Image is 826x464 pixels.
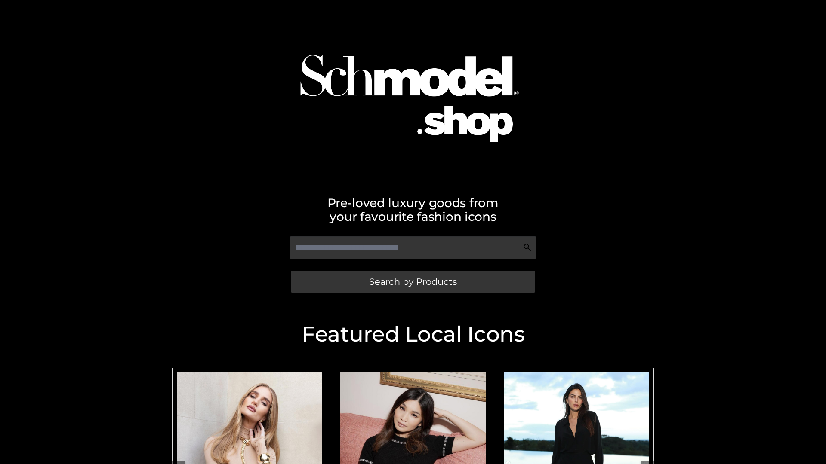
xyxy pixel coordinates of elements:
h2: Featured Local Icons​ [168,324,658,345]
a: Search by Products [291,271,535,293]
span: Search by Products [369,277,457,286]
h2: Pre-loved luxury goods from your favourite fashion icons [168,196,658,223]
img: Search Icon [523,243,532,252]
